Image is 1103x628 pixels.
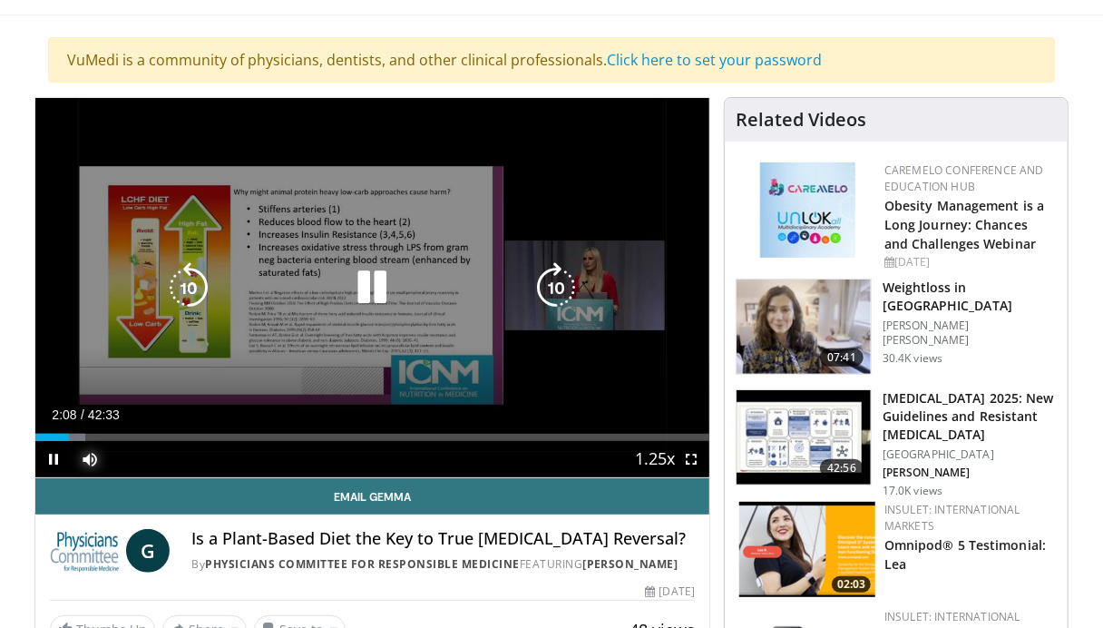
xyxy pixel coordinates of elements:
h3: [MEDICAL_DATA] 2025: New Guidelines and Resistant [MEDICAL_DATA] [883,389,1057,444]
p: 30.4K views [883,351,942,366]
a: [PERSON_NAME] [582,556,678,572]
button: Playback Rate [637,441,673,477]
span: / [81,407,84,422]
a: G [126,529,170,573]
a: Omnipod® 5 Testimonial: Lea [884,536,1046,573]
span: 2:08 [52,407,76,422]
p: 17.0K views [883,484,942,498]
a: Physicians Committee for Responsible Medicine [205,556,520,572]
p: [PERSON_NAME] [PERSON_NAME] [883,319,1057,348]
span: 42:56 [820,459,864,477]
span: 07:41 [820,348,864,367]
h3: Weightloss in [GEOGRAPHIC_DATA] [883,279,1057,315]
a: Insulet: International Markets [884,502,1020,534]
img: 45df64a9-a6de-482c-8a90-ada250f7980c.png.150x105_q85_autocrop_double_scale_upscale_version-0.2.jpg [760,162,855,258]
video-js: Video Player [35,98,709,478]
p: [PERSON_NAME] [883,466,1057,480]
img: 280bcb39-0f4e-42eb-9c44-b41b9262a277.150x105_q85_crop-smart_upscale.jpg [737,390,871,485]
div: [DATE] [884,254,1053,270]
div: Progress Bar [35,434,709,441]
button: Fullscreen [673,441,709,477]
a: 02:03 [739,502,875,597]
img: 9983fed1-7565-45be-8934-aef1103ce6e2.150x105_q85_crop-smart_upscale.jpg [737,280,871,374]
div: [DATE] [646,584,695,600]
a: Email Gemma [35,478,709,515]
a: 07:41 Weightloss in [GEOGRAPHIC_DATA] [PERSON_NAME] [PERSON_NAME] 30.4K views [736,279,1057,375]
span: 42:33 [88,407,120,422]
a: Click here to set your password [607,50,822,70]
a: CaReMeLO Conference and Education Hub [884,162,1044,194]
span: 02:03 [832,576,871,593]
a: 42:56 [MEDICAL_DATA] 2025: New Guidelines and Resistant [MEDICAL_DATA] [GEOGRAPHIC_DATA] [PERSON_... [736,389,1057,498]
img: Physicians Committee for Responsible Medicine [50,529,119,573]
h4: Is a Plant-Based Diet the Key to True [MEDICAL_DATA] Reversal? [191,529,695,549]
img: 85ac4157-e7e8-40bb-9454-b1e4c1845598.png.150x105_q85_crop-smart_upscale.png [739,502,875,597]
p: [GEOGRAPHIC_DATA] [883,447,1057,462]
div: VuMedi is a community of physicians, dentists, and other clinical professionals. [48,37,1055,83]
h4: Related Videos [736,109,866,131]
a: Obesity Management is a Long Journey: Chances and Challenges Webinar [884,197,1044,252]
div: By FEATURING [191,556,695,573]
button: Pause [35,441,72,477]
button: Mute [72,441,108,477]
